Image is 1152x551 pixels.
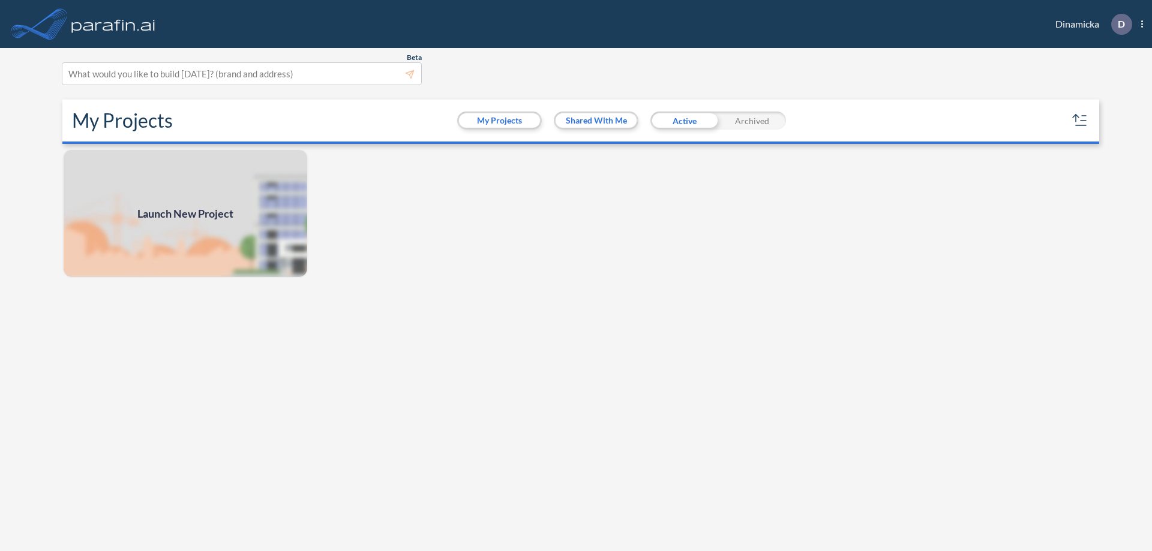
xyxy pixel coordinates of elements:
[62,149,308,278] a: Launch New Project
[1037,14,1143,35] div: Dinamicka
[718,112,786,130] div: Archived
[72,109,173,132] h2: My Projects
[69,12,158,36] img: logo
[459,113,540,128] button: My Projects
[137,206,233,222] span: Launch New Project
[407,53,422,62] span: Beta
[62,149,308,278] img: add
[650,112,718,130] div: Active
[556,113,637,128] button: Shared With Me
[1070,111,1090,130] button: sort
[1118,19,1125,29] p: D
